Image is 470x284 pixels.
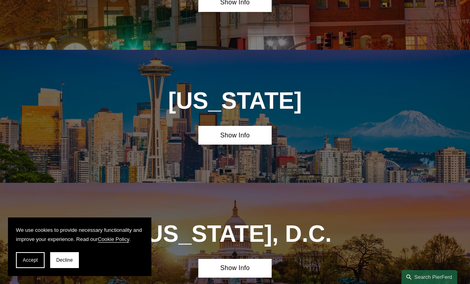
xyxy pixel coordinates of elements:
a: Search this site [401,270,457,284]
p: We use cookies to provide necessary functionality and improve your experience. Read our . [16,225,143,244]
span: Decline [56,257,73,263]
h1: [US_STATE] [161,88,309,114]
button: Decline [50,252,79,268]
span: Accept [23,257,38,263]
h1: [US_STATE], D.C. [125,221,346,247]
a: Show Info [198,126,272,145]
button: Accept [16,252,45,268]
a: Show Info [198,259,272,278]
section: Cookie banner [8,217,151,276]
a: Cookie Policy [98,236,129,242]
